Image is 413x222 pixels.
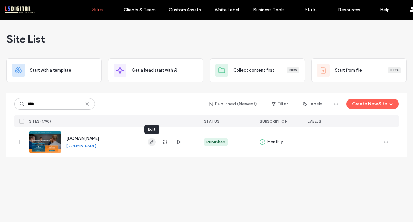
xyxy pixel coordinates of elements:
[380,7,390,13] label: Help
[297,99,328,109] button: Labels
[346,99,399,109] button: Create New Site
[210,58,305,82] div: Collect content firstNew
[253,7,285,13] label: Business Tools
[206,139,225,145] div: Published
[108,58,203,82] div: Get a head start with AI
[267,139,283,145] span: Monthly
[287,67,299,73] div: New
[233,67,274,74] span: Collect content first
[132,67,177,74] span: Get a head start with AI
[260,119,287,124] span: SUBSCRIPTION
[92,7,103,13] label: Sites
[66,143,96,148] a: [DOMAIN_NAME]
[144,125,159,134] div: Edit
[203,99,263,109] button: Published (Newest)
[169,7,201,13] label: Custom Assets
[265,99,294,109] button: Filter
[338,7,360,13] label: Resources
[305,7,317,13] label: Stats
[66,136,99,141] a: [DOMAIN_NAME]
[6,33,45,45] span: Site List
[124,7,156,13] label: Clients & Team
[204,119,219,124] span: STATUS
[335,67,362,74] span: Start from file
[6,58,102,82] div: Start with a template
[311,58,407,82] div: Start from fileBeta
[29,119,51,124] span: SITES (1/90)
[15,5,28,10] span: Help
[30,67,71,74] span: Start with a template
[388,67,401,73] div: Beta
[308,119,321,124] span: LABELS
[215,7,239,13] label: White Label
